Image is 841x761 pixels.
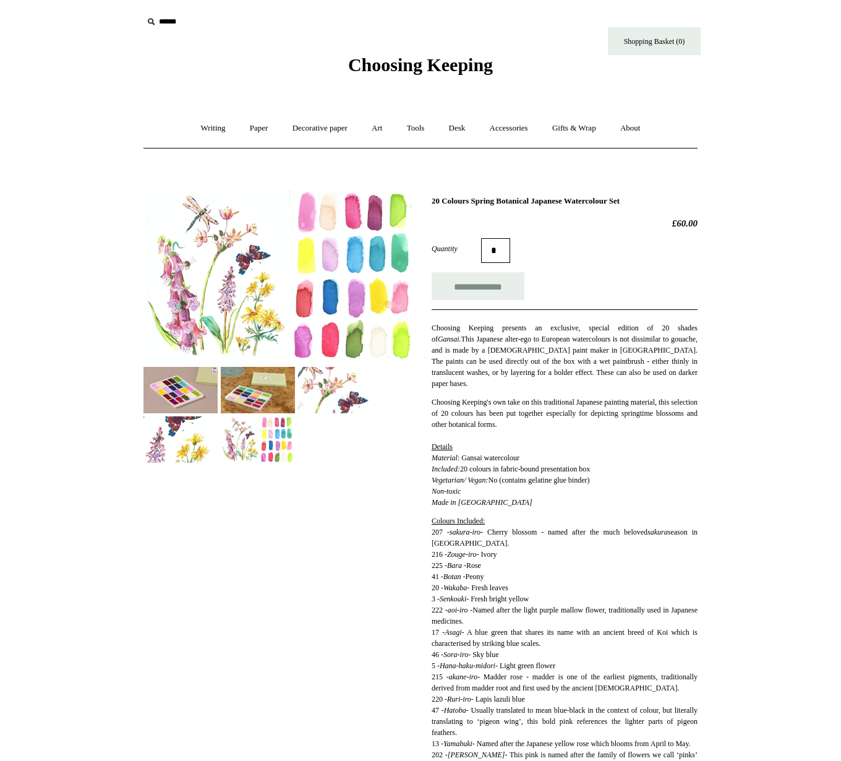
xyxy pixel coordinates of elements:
em: Gansai. [438,335,461,343]
em: Ruri-iro [447,695,471,703]
a: Paper [239,112,280,145]
img: 20 Colours Spring Botanical Japanese Watercolour Set [221,416,295,463]
p: Choosing Keeping presents an exclusive, special edition of 20 shades of This Japanese alter-ego t... [432,322,698,389]
em: Hana-haku-midori [440,661,495,670]
a: Accessories [479,112,539,145]
span: Made in [GEOGRAPHIC_DATA] [432,498,532,507]
span: Colours Included: [432,517,485,525]
em: Yamabuki [443,739,472,748]
a: Desk [438,112,477,145]
a: About [609,112,652,145]
i: sakura [647,528,668,536]
a: Art [361,112,393,145]
em: Sora-iro [443,650,468,659]
em: Asagi [445,628,461,637]
img: 20 Colours Spring Botanical Japanese Watercolour Set [143,190,420,364]
a: Shopping Basket (0) [608,27,701,55]
a: Choosing Keeping [348,64,493,73]
img: 20 Colours Spring Botanical Japanese Watercolour Set [143,367,218,413]
em: Senkouki [440,595,466,603]
em: [PERSON_NAME] [448,750,505,759]
img: 20 Colours Spring Botanical Japanese Watercolour Set [221,367,295,413]
a: Writing [190,112,237,145]
em: Zouge-iro [447,550,477,559]
em: Vegetarian/ Vegan: [432,476,489,484]
em: aoi-iro - [448,606,473,614]
a: Decorative paper [281,112,359,145]
em: akane-iro [449,673,477,681]
em: Included: [432,465,460,473]
i: Material [432,454,458,462]
img: 20 Colours Spring Botanical Japanese Watercolour Set [143,416,218,463]
label: Quantity [432,243,481,254]
em: sakura-iro [450,528,480,536]
em: Non-toxic [432,487,532,507]
a: Tools [396,112,436,145]
em: Hatoba [444,706,466,715]
img: 20 Colours Spring Botanical Japanese Watercolour Set [298,367,372,413]
h1: 20 Colours Spring Botanical Japanese Watercolour Set [432,196,698,206]
em: Wakaba [443,583,467,592]
h2: £60.00 [432,218,698,229]
em: Botan - [443,572,466,581]
p: Choosing Keeping's own take on this traditional Japanese painting material, this selection of 20 ... [432,397,698,508]
span: Details [432,442,453,451]
em: Bara - [447,561,466,570]
span: Choosing Keeping [348,54,493,75]
a: Gifts & Wrap [541,112,607,145]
